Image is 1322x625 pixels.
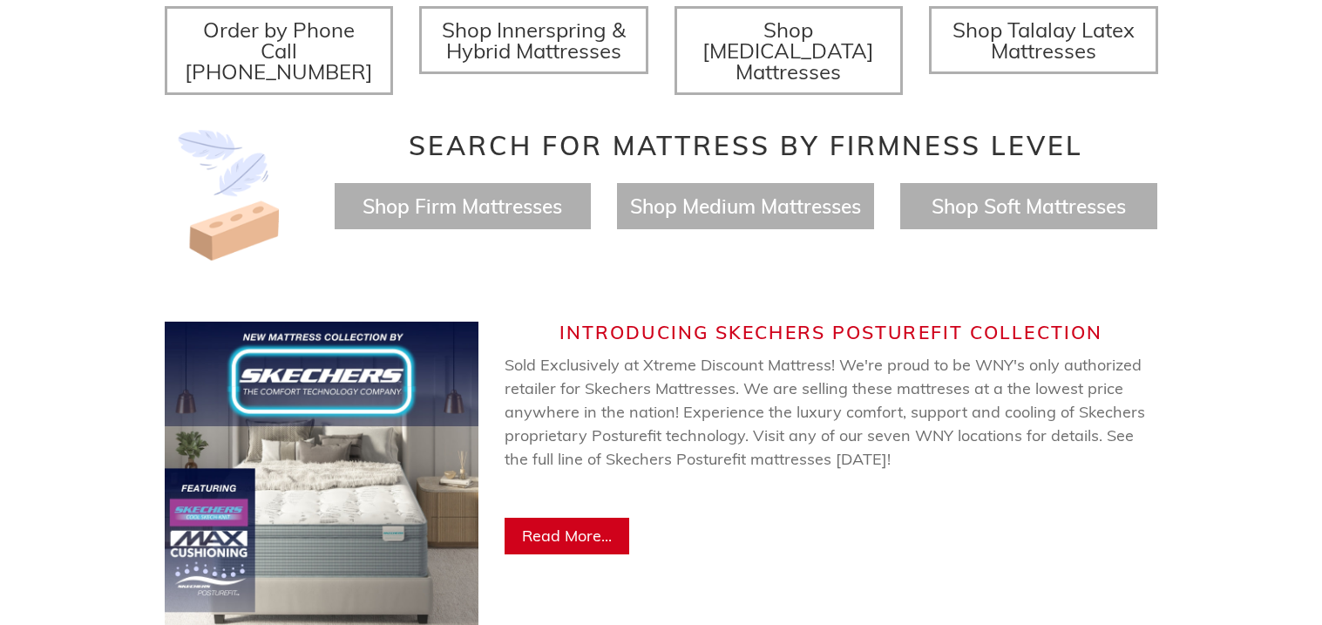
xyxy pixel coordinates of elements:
[675,6,904,95] a: Shop [MEDICAL_DATA] Mattresses
[702,17,874,85] span: Shop [MEDICAL_DATA] Mattresses
[165,6,394,95] a: Order by Phone Call [PHONE_NUMBER]
[442,17,626,64] span: Shop Innerspring & Hybrid Mattresses
[363,194,562,219] a: Shop Firm Mattresses
[953,17,1135,64] span: Shop Talalay Latex Mattresses
[932,194,1126,219] a: Shop Soft Mattresses
[630,194,861,219] a: Shop Medium Mattresses
[522,526,612,546] span: Read More...
[929,6,1158,74] a: Shop Talalay Latex Mattresses
[165,130,295,261] img: Image-of-brick- and-feather-representing-firm-and-soft-feel
[505,355,1145,516] span: Sold Exclusively at Xtreme Discount Mattress! We're proud to be WNY's only authorized retailer fo...
[185,17,373,85] span: Order by Phone Call [PHONE_NUMBER]
[559,321,1102,343] span: Introducing Skechers Posturefit Collection
[419,6,648,74] a: Shop Innerspring & Hybrid Mattresses
[409,129,1083,162] span: Search for Mattress by Firmness Level
[505,518,629,554] a: Read More...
